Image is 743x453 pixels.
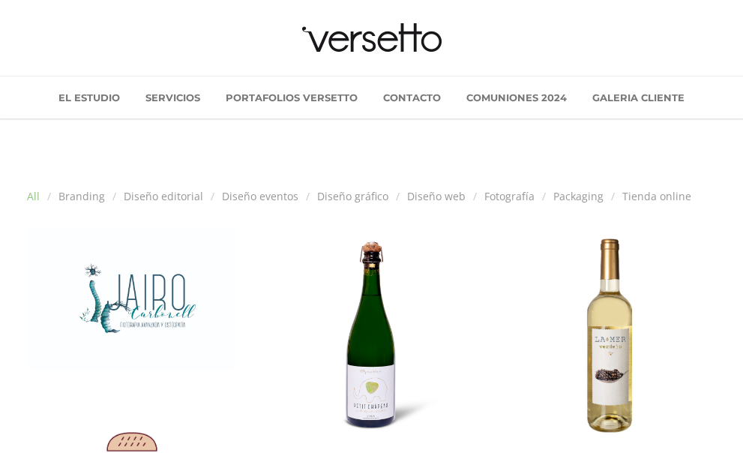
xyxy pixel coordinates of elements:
a: Diseño editorial [124,186,203,207]
a: Branding [58,186,105,207]
a: All [27,186,40,207]
a: Diseño gráfico [317,186,388,207]
a: Servicios [134,76,211,118]
a: Fotografía [484,186,535,207]
a: Comuniones 2024 [455,76,578,118]
a: Contacto [372,76,452,118]
a: La mer [507,229,717,439]
a: Portafolios Versetto [214,76,369,118]
a: Galeria cliente [581,76,696,118]
a: Tienda online [622,186,691,207]
a: El estudio [47,76,131,118]
a: Diseño eventos [222,186,298,207]
img: versetto [297,22,447,52]
a: Diseño web [407,186,466,207]
a: Jairo [27,229,237,370]
a: Packaging [553,186,604,207]
a: Petit comite [267,229,477,439]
